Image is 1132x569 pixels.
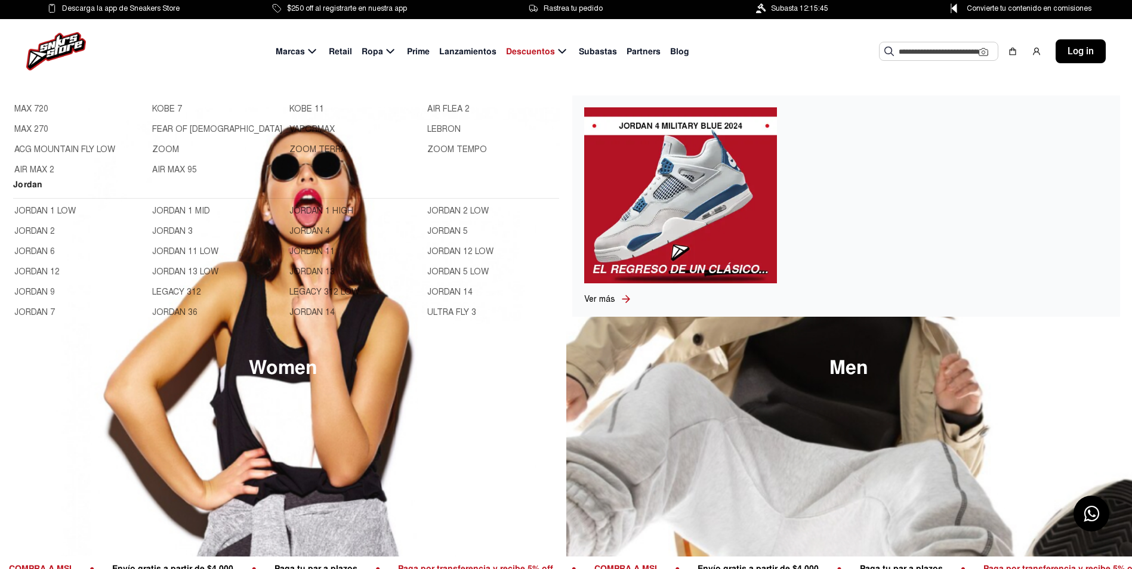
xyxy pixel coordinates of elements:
[14,286,145,299] a: JORDAN 9
[289,103,420,116] a: KOBE 11
[289,123,420,136] a: VAPORMAX
[13,178,559,199] h2: Jordan
[14,265,145,279] a: JORDAN 12
[289,143,420,156] a: ZOOM TERRA
[152,225,283,238] a: JORDAN 3
[627,45,661,58] span: Partners
[287,2,407,15] span: $250 off al registrarte en nuestra app
[427,225,558,238] a: JORDAN 5
[152,205,283,218] a: JORDAN 1 MID
[427,103,558,116] a: AIR FLEA 2
[829,358,868,378] span: Men
[427,123,558,136] a: LEBRON
[544,2,603,15] span: Rastrea tu pedido
[289,225,420,238] a: JORDAN 4
[427,245,558,258] a: JORDAN 12 LOW
[14,306,145,319] a: JORDAN 7
[427,143,558,156] a: ZOOM TEMPO
[152,286,283,299] a: LEGACY 312
[152,103,283,116] a: KOBE 7
[1068,44,1094,58] span: Log in
[14,163,145,177] a: AIR MAX 2
[289,265,420,279] a: JORDAN 13
[289,245,420,258] a: JORDAN 11
[14,103,145,116] a: MAX 720
[289,286,420,299] a: LEGACY 312 LOW
[152,265,283,279] a: JORDAN 13 LOW
[427,306,558,319] a: ULTRA FLY 3
[62,2,180,15] span: Descarga la app de Sneakers Store
[152,306,283,319] a: JORDAN 36
[26,32,86,70] img: logo
[884,47,894,56] img: Buscar
[276,45,305,58] span: Marcas
[584,294,615,304] span: Ver más
[439,45,496,58] span: Lanzamientos
[14,245,145,258] a: JORDAN 6
[506,45,555,58] span: Descuentos
[584,293,620,305] a: Ver más
[152,143,283,156] a: ZOOM
[967,2,1091,15] span: Convierte tu contenido en comisiones
[362,45,383,58] span: Ropa
[427,286,558,299] a: JORDAN 14
[152,163,283,177] a: AIR MAX 95
[1008,47,1017,56] img: shopping
[152,123,283,136] a: FEAR OF [DEMOGRAPHIC_DATA]
[249,358,317,378] span: Women
[152,245,283,258] a: JORDAN 11 LOW
[407,45,430,58] span: Prime
[289,306,420,319] a: JORDAN 14
[979,47,988,57] img: Cámara
[14,123,145,136] a: MAX 270
[427,265,558,279] a: JORDAN 5 LOW
[14,143,145,156] a: ACG MOUNTAIN FLY LOW
[579,45,617,58] span: Subastas
[946,4,961,13] img: Control Point Icon
[14,225,145,238] a: JORDAN 2
[289,205,420,218] a: JORDAN 1 HIGH
[427,205,558,218] a: JORDAN 2 LOW
[14,205,145,218] a: JORDAN 1 LOW
[1032,47,1041,56] img: user
[771,2,828,15] span: Subasta 12:15:45
[329,45,352,58] span: Retail
[670,45,689,58] span: Blog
